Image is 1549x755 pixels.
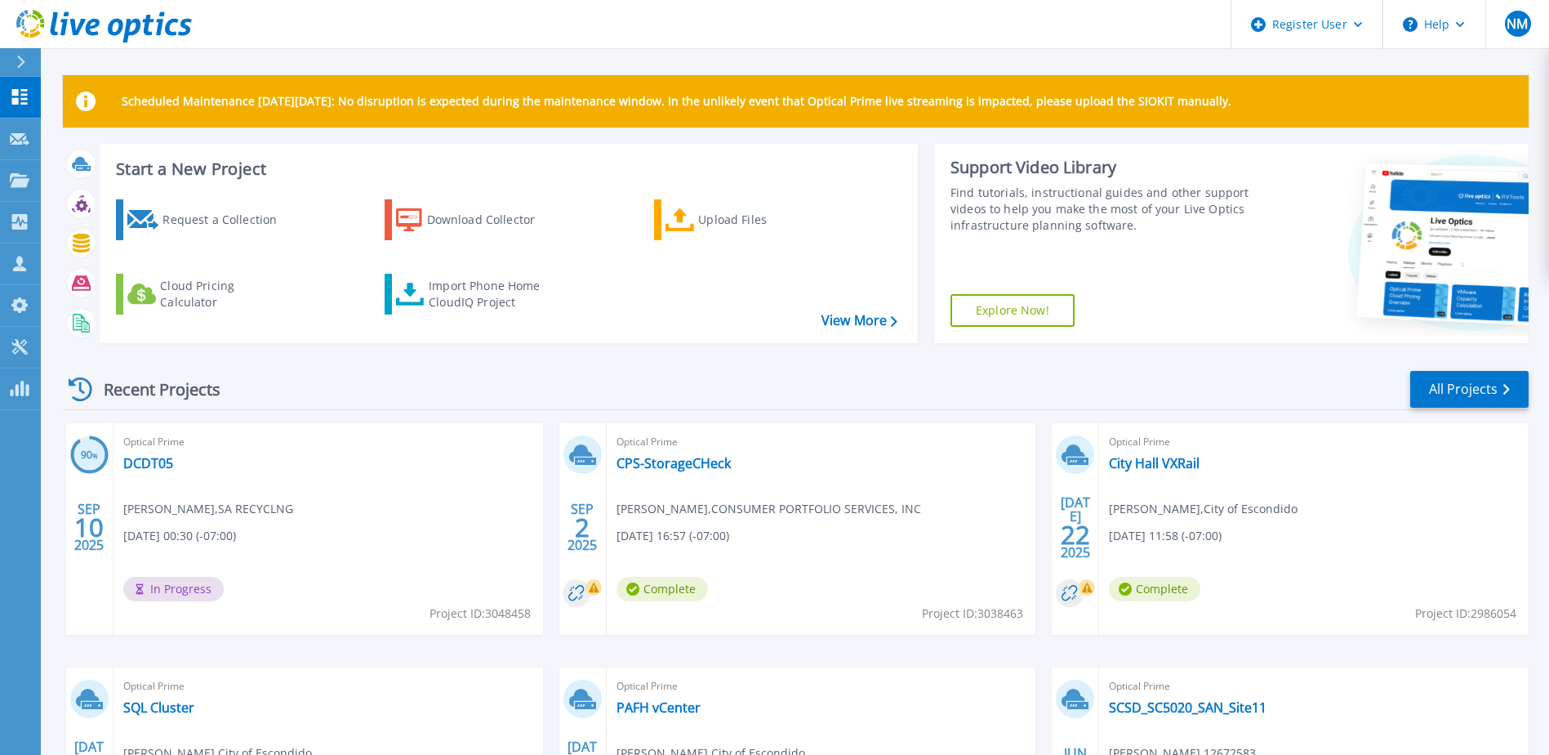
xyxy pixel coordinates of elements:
span: Project ID: 2986054 [1415,605,1516,623]
span: [DATE] 00:30 (-07:00) [123,527,236,545]
div: Support Video Library [950,157,1253,178]
a: View More [821,313,897,328]
div: Recent Projects [63,369,243,409]
a: City Hall VXRail [1109,455,1200,471]
a: Cloud Pricing Calculator [116,274,298,315]
a: SCSD_SC5020_SAN_Site11 [1109,699,1266,716]
div: SEP 2025 [73,498,105,557]
a: Explore Now! [950,294,1075,327]
span: Complete [616,577,708,601]
a: SQL Cluster [123,699,194,716]
span: Complete [1109,577,1200,601]
a: DCDT05 [123,455,173,471]
span: [DATE] 11:58 (-07:00) [1109,527,1222,545]
div: Import Phone Home CloudIQ Project [429,278,556,310]
div: SEP 2025 [567,498,598,557]
span: Optical Prime [616,677,1026,695]
span: 2 [575,520,590,534]
span: 22 [1061,528,1090,542]
a: Upload Files [654,199,836,240]
h3: 90 [70,446,109,465]
span: Optical Prime [1109,433,1519,451]
div: Upload Files [698,203,829,236]
span: Project ID: 3048458 [430,605,531,623]
span: Optical Prime [1109,677,1519,695]
span: Optical Prime [123,433,533,451]
span: NM [1507,17,1528,30]
span: Optical Prime [123,677,533,695]
span: [PERSON_NAME] , City of Escondido [1109,500,1298,518]
div: Download Collector [427,203,558,236]
span: [PERSON_NAME] , SA RECYCLNG [123,500,293,518]
h3: Start a New Project [116,160,897,178]
a: Request a Collection [116,199,298,240]
span: [PERSON_NAME] , CONSUMER PORTFOLIO SERVICES, INC [616,500,921,518]
div: Request a Collection [162,203,293,236]
span: In Progress [123,577,224,601]
p: Scheduled Maintenance [DATE][DATE]: No disruption is expected during the maintenance window. In t... [122,95,1231,108]
a: Download Collector [385,199,567,240]
span: % [92,451,98,460]
span: [DATE] 16:57 (-07:00) [616,527,729,545]
span: Project ID: 3038463 [922,605,1023,623]
div: Cloud Pricing Calculator [160,278,291,310]
div: [DATE] 2025 [1060,498,1091,557]
a: PAFH vCenter [616,699,701,716]
a: All Projects [1410,371,1529,408]
div: Find tutorials, instructional guides and other support videos to help you make the most of your L... [950,185,1253,234]
a: CPS-StorageCHeck [616,455,731,471]
span: 10 [74,520,104,534]
span: Optical Prime [616,433,1026,451]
